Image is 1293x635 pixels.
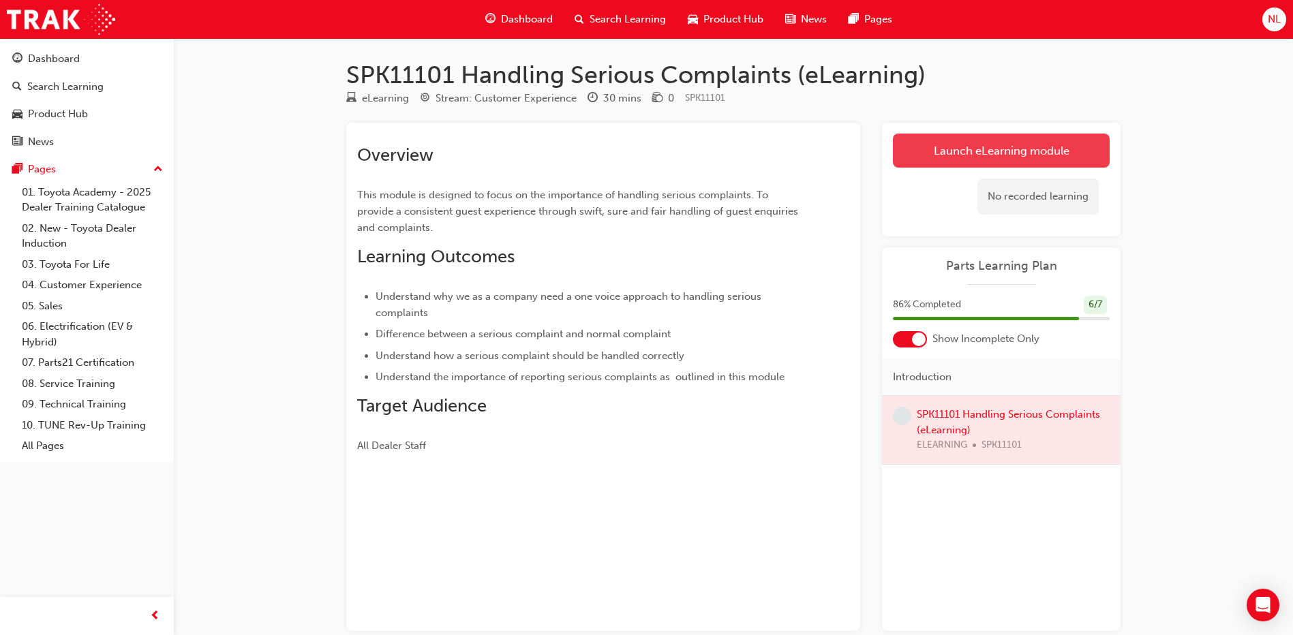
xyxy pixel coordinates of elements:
span: Product Hub [703,12,763,27]
span: Understand the importance of reporting serious complaints as outlined in this module [376,371,785,383]
a: Product Hub [5,102,168,127]
a: 04. Customer Experience [16,275,168,296]
div: Pages [28,161,56,177]
span: Difference between a serious complaint and normal complaint [376,328,671,340]
div: 6 / 7 [1084,296,1107,314]
span: 86 % Completed [893,297,961,313]
span: Dashboard [501,12,553,27]
a: 01. Toyota Academy - 2025 Dealer Training Catalogue [16,182,168,218]
button: DashboardSearch LearningProduct HubNews [5,44,168,157]
a: 09. Technical Training [16,394,168,415]
span: Learning resource code [685,92,725,104]
div: Stream: Customer Experience [436,91,577,106]
div: Search Learning [27,79,104,95]
div: No recorded learning [977,179,1099,215]
span: clock-icon [588,93,598,105]
span: Search Learning [590,12,666,27]
span: news-icon [785,11,795,28]
span: guage-icon [12,53,22,65]
a: News [5,129,168,155]
span: This module is designed to focus on the importance of handling serious complaints. To provide a c... [357,189,801,234]
a: All Pages [16,435,168,456]
img: Trak [7,4,115,35]
span: NL [1268,12,1281,27]
span: target-icon [420,93,430,105]
a: 05. Sales [16,296,168,317]
div: eLearning [362,91,409,106]
div: Price [652,90,674,107]
span: up-icon [153,161,163,179]
a: search-iconSearch Learning [564,5,677,33]
span: pages-icon [849,11,859,28]
a: Search Learning [5,74,168,99]
button: Pages [5,157,168,182]
a: 07. Parts21 Certification [16,352,168,373]
div: 30 mins [603,91,641,106]
h1: SPK11101 Handling Serious Complaints (eLearning) [346,60,1121,90]
a: car-iconProduct Hub [677,5,774,33]
div: News [28,134,54,150]
span: search-icon [575,11,584,28]
div: Stream [420,90,577,107]
a: guage-iconDashboard [474,5,564,33]
span: News [801,12,827,27]
a: news-iconNews [774,5,838,33]
a: pages-iconPages [838,5,903,33]
a: Launch eLearning module [893,134,1110,168]
div: Open Intercom Messenger [1247,589,1279,621]
span: Learning Outcomes [357,246,515,267]
div: Product Hub [28,106,88,122]
span: Introduction [893,369,952,385]
div: Type [346,90,409,107]
span: prev-icon [150,608,160,625]
a: 08. Service Training [16,373,168,394]
span: guage-icon [485,11,496,28]
a: 06. Electrification (EV & Hybrid) [16,316,168,352]
a: 10. TUNE Rev-Up Training [16,415,168,436]
span: pages-icon [12,164,22,176]
div: 0 [668,91,674,106]
span: Understand how a serious complaint should be handled correctly [376,350,684,362]
span: Pages [864,12,892,27]
span: car-icon [688,11,698,28]
span: news-icon [12,136,22,149]
span: Understand why we as a company need a one voice approach to handling serious complaints [376,290,764,319]
span: Target Audience [357,395,487,416]
span: learningRecordVerb_NONE-icon [893,407,911,425]
span: car-icon [12,108,22,121]
span: All Dealer Staff [357,439,426,452]
div: Dashboard [28,51,80,67]
div: Duration [588,90,641,107]
span: money-icon [652,93,663,105]
span: search-icon [12,81,22,93]
a: 02. New - Toyota Dealer Induction [16,218,168,254]
span: Overview [357,144,433,166]
a: 03. Toyota For Life [16,254,168,275]
span: Show Incomplete Only [932,331,1039,347]
button: NL [1262,7,1286,31]
a: Parts Learning Plan [893,258,1110,274]
span: learningResourceType_ELEARNING-icon [346,93,356,105]
a: Dashboard [5,46,168,72]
